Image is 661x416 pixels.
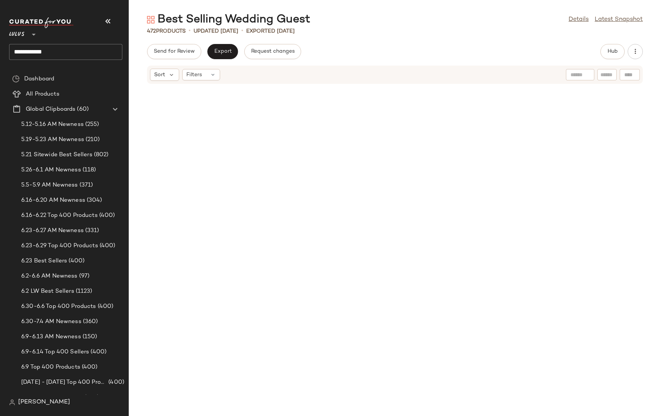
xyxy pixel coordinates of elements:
span: 6.16-6.20 AM Newness [21,196,85,205]
span: (1123) [74,287,92,296]
span: (331) [84,226,99,235]
span: (400) [96,302,114,311]
span: • [189,27,191,36]
button: Hub [600,44,625,59]
span: 6.23-6.27 AM Newness [21,226,84,235]
span: 6.16-6.22 Top 400 Products [21,211,98,220]
a: Latest Snapshot [595,15,643,24]
span: (400) [89,348,106,356]
span: Dashboard [24,75,54,83]
span: (400) [98,242,116,250]
span: (360) [81,317,98,326]
button: Send for Review [147,44,201,59]
img: svg%3e [9,399,15,405]
span: • [241,27,243,36]
div: Products [147,27,186,35]
span: (255) [84,120,99,129]
span: 6.9-6.13 AM Newness [21,333,81,341]
span: 7.14-7.18 AM Newness [21,393,83,402]
span: 6.2 LW Best Sellers [21,287,74,296]
span: All Products [26,90,59,99]
p: updated [DATE] [194,27,238,35]
span: Request changes [251,49,295,55]
div: Best Selling Wedding Guest [147,12,310,27]
span: (210) [84,135,100,144]
span: 6.9 Top 400 Products [21,363,80,372]
span: (400) [107,378,124,387]
span: (400) [80,363,98,372]
span: 5.5-5.9 AM Newness [21,181,78,190]
span: 6.23 Best Sellers [21,257,67,265]
span: [PERSON_NAME] [18,398,70,407]
span: Filters [186,71,202,79]
span: (304) [85,196,102,205]
span: 5.19-5.23 AM Newness [21,135,84,144]
a: Details [569,15,589,24]
span: (150) [81,333,97,341]
span: Lulus [9,26,25,39]
span: (118) [81,166,96,174]
span: (400) [67,257,84,265]
span: 6.9-6.14 Top 400 Sellers [21,348,89,356]
span: 5.21 Sitewide Best Sellers [21,151,92,159]
span: (97) [78,272,90,281]
span: Global Clipboards [26,105,75,114]
span: (60) [75,105,89,114]
span: (144) [83,393,99,402]
span: (371) [78,181,93,190]
span: Sort [154,71,165,79]
img: svg%3e [147,16,155,24]
span: Hub [607,49,618,55]
img: svg%3e [12,75,20,83]
span: [DATE] - [DATE] Top 400 Products [21,378,107,387]
span: Send for Review [153,49,195,55]
button: Request changes [244,44,301,59]
img: cfy_white_logo.C9jOOHJF.svg [9,17,73,28]
span: (802) [92,151,109,159]
p: Exported [DATE] [246,27,295,35]
button: Export [207,44,238,59]
span: 5.26-6.1 AM Newness [21,166,81,174]
span: 472 [147,28,156,34]
span: Export [214,49,231,55]
span: 5.12-5.16 AM Newness [21,120,84,129]
span: 6.2-6.6 AM Newness [21,272,78,281]
span: 6.30-7.4 AM Newness [21,317,81,326]
span: 6.23-6.29 Top 400 Products [21,242,98,250]
span: 6.30-6.6 Top 400 Products [21,302,96,311]
span: (400) [98,211,115,220]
